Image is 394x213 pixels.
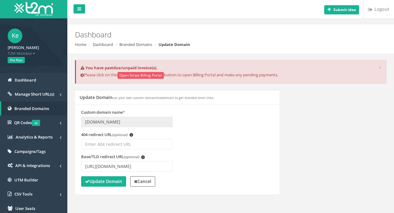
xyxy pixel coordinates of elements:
a: Home [75,42,86,47]
span: User Seats [15,206,35,211]
span: i [141,155,145,159]
span: Pro Plan [8,57,25,63]
span: Dashboard [15,77,36,83]
strong: You have pastdue/unpaid invoice(s). [85,65,157,70]
button: Submit idea [324,5,359,14]
a: Cancel [130,176,155,187]
label: Custom domain name [81,109,125,115]
label: 404 redirect URL [81,132,133,138]
span: i [129,133,133,137]
span: UTM Builder [14,177,38,183]
span: Branded Domains [14,106,49,111]
strong: Update Domain [159,42,190,47]
input: Enter TLD redirect URL [81,161,173,172]
span: Campaigns/Tags [14,149,46,154]
label: Base/TLD redirect URL [81,154,145,160]
strong: [PERSON_NAME] [8,45,39,50]
strong: Cancel [134,178,151,184]
span: v2 [32,120,40,126]
h5: Update Domain [80,95,214,100]
a: [PERSON_NAME] T2M Member [8,43,60,56]
a: Dashboard [93,42,113,47]
span: Manage Short URL(s) [15,91,54,97]
small: use your own custom domain/subdomain to get branded short links. [112,96,214,100]
img: T2M [14,2,53,16]
span: API & Integrations [15,163,50,168]
button: × [378,64,382,71]
button: Open Stripe Billing Portal [118,72,164,79]
span: T2M Member [8,51,60,56]
button: Update Domain [81,176,126,187]
em: (optional) [124,154,139,159]
span: Ke [8,29,22,43]
em: (optional) [112,132,127,137]
input: Enter domain name [81,117,173,127]
span: QR Codes [14,120,40,125]
b: Submit idea [333,7,356,12]
div: Please click on this button to open Billing Portal and make any pending payments. [75,60,386,84]
span: CSV Tools [14,191,32,197]
span: Analytics & Reports [16,134,53,140]
input: Enter 404 redirect URL [81,139,173,149]
a: Branded Domains [119,42,152,47]
h2: Dashboard [75,31,333,39]
strong: Update Domain [85,178,122,184]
